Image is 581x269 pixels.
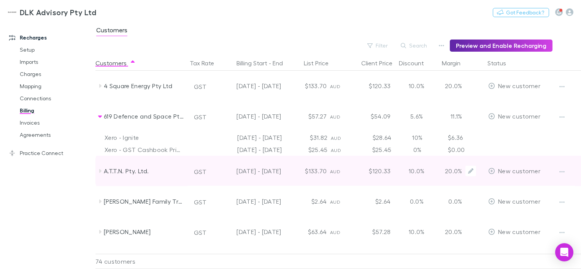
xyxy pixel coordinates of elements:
span: New customer [498,112,540,120]
a: Practice Connect [2,147,100,159]
div: $57.27 [284,101,330,131]
button: Search [397,41,432,50]
span: AUD [331,135,341,141]
button: Edit [465,166,476,176]
div: 10.0% [394,156,440,186]
div: $2.64 [348,186,394,217]
button: Billing Start - End [237,55,292,71]
button: Got Feedback? [493,8,549,17]
div: $54.09 [348,101,394,131]
span: AUD [330,229,340,235]
div: $28.64 [349,131,395,144]
span: AUD [330,84,340,89]
a: Setup [12,44,100,56]
div: [PERSON_NAME] [104,217,184,247]
button: GST [190,166,210,178]
h3: DLK Advisory Pty Ltd [20,8,96,17]
a: Imports [12,56,100,68]
span: New customer [498,228,540,235]
p: 20.0% [443,81,462,90]
p: 20.0% [443,166,462,176]
div: 0.0% [394,186,440,217]
button: GST [190,111,210,123]
button: Status [487,55,515,71]
div: Tax Rate [190,55,223,71]
div: $63.64 [284,217,330,247]
span: New customer [498,167,540,174]
span: AUD [331,147,341,153]
div: $31.82 [285,131,331,144]
div: $6.36 [440,131,486,144]
div: [DATE] - [DATE] [219,71,281,101]
span: AUD [330,169,340,174]
a: Mapping [12,80,100,92]
button: GST [190,81,210,93]
span: New customer [498,198,540,205]
a: Billing [12,104,100,117]
div: Client Price [361,55,402,71]
div: [DATE] - [DATE] [219,156,281,186]
span: Customers [96,26,127,36]
p: 0.0% [443,197,462,206]
div: 10% [395,131,440,144]
div: Xero - GST Cashbook Price Plan [105,144,184,156]
div: 0% [395,144,440,156]
a: Recharges [2,32,100,44]
p: 11.1% [443,112,462,121]
div: $25.45 [285,144,331,156]
div: [DATE] - [DATE] [219,186,281,217]
span: AUD [330,199,340,205]
span: New customer [498,82,540,89]
div: Margin [442,55,470,71]
div: Xero - Ignite [105,131,184,144]
div: [PERSON_NAME] Family Trust [104,186,184,217]
div: Discount [399,55,433,71]
div: $120.33 [348,156,394,186]
a: Invoices [12,117,100,129]
div: $120.33 [348,71,394,101]
div: 10.0% [394,71,440,101]
div: 5.6% [394,101,440,131]
div: [DATE] - [DATE] [217,131,285,144]
a: Agreements [12,129,100,141]
div: [DATE] - [DATE] [219,101,281,131]
div: Open Intercom Messenger [555,243,573,261]
div: List Price [304,55,338,71]
div: [DATE] - [DATE] [219,217,281,247]
button: Filter [364,41,392,50]
a: Charges [12,68,100,80]
span: AUD [330,114,340,120]
img: DLK Advisory Pty Ltd's Logo [8,8,17,17]
button: Preview and Enable Recharging [450,40,552,52]
div: $0.00 [440,144,486,156]
button: GST [190,196,210,208]
button: Customers [95,55,136,71]
button: GST [190,226,210,239]
div: 74 customers [95,254,187,269]
div: 10.0% [394,217,440,247]
div: 4 Square Energy Pty Ltd [104,71,184,101]
p: 20.0% [443,227,462,236]
div: [DATE] - [DATE] [217,144,285,156]
a: Connections [12,92,100,104]
div: $133.70 [284,71,330,101]
div: $133.70 [284,156,330,186]
div: 619 Defence and Space Pty Ltd [104,101,184,131]
div: $57.28 [348,217,394,247]
div: A.T.T.N. Pty. Ltd. [104,156,184,186]
div: $25.45 [349,144,395,156]
div: $2.64 [284,186,330,217]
